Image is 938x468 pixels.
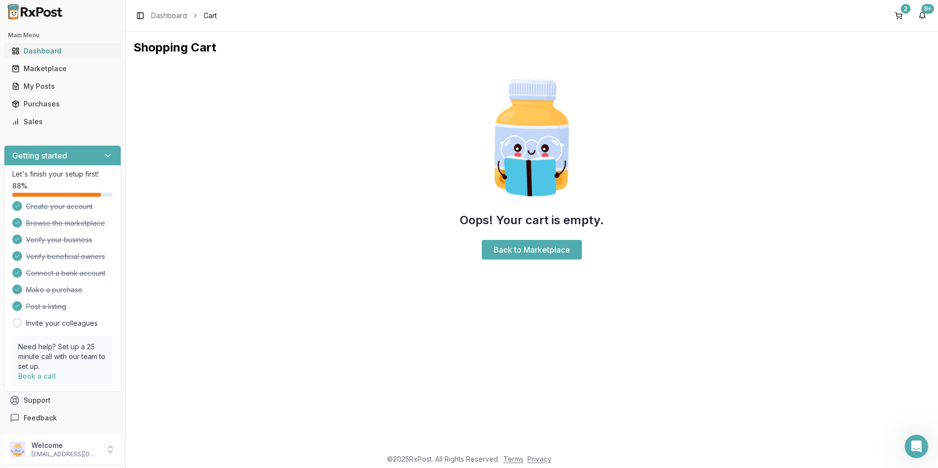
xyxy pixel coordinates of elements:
button: Purchases [4,96,121,112]
a: Purchases [8,95,117,113]
div: Dashboard [12,46,113,56]
iframe: Intercom live chat [905,435,928,458]
a: Dashboard [151,11,187,21]
img: RxPost Logo [4,4,67,20]
a: Book a call [18,372,56,380]
a: Dashboard [8,42,117,60]
div: Marketplace [12,64,113,74]
span: Post a listing [26,302,66,312]
h2: Main Menu [8,31,117,39]
span: Connect a bank account [26,268,105,278]
p: [EMAIL_ADDRESS][DOMAIN_NAME] [31,450,100,458]
nav: breadcrumb [151,11,217,21]
a: Back to Marketplace [482,240,582,260]
p: Let's finish your setup first! [12,169,113,179]
button: Dashboard [4,43,121,59]
span: Cart [204,11,217,21]
a: Terms [503,455,523,463]
button: Support [4,391,121,409]
span: Browse the marketplace [26,218,105,228]
button: Marketplace [4,61,121,77]
span: Feedback [24,413,57,423]
div: 2 [901,4,911,14]
div: My Posts [12,81,113,91]
img: Smart Pill Bottle [469,75,595,201]
span: Verify your business [26,235,92,245]
div: 9+ [921,4,934,14]
img: User avatar [10,442,26,457]
a: Marketplace [8,60,117,78]
button: Feedback [4,409,121,427]
h3: Getting started [12,150,67,161]
span: 88 % [12,181,27,191]
a: Sales [8,113,117,130]
div: Purchases [12,99,113,109]
p: Need help? Set up a 25 minute call with our team to set up. [18,342,107,371]
h1: Shopping Cart [133,40,930,55]
button: Sales [4,114,121,130]
span: Make a purchase [26,285,82,295]
button: 9+ [914,8,930,24]
span: Create your account [26,202,93,211]
a: Invite your colleagues [26,318,98,328]
div: Sales [12,117,113,127]
p: Welcome [31,441,100,450]
button: My Posts [4,78,121,94]
span: Verify beneficial owners [26,252,105,261]
a: Privacy [527,455,551,463]
h2: Oops! Your cart is empty. [460,212,604,228]
button: 2 [891,8,907,24]
a: My Posts [8,78,117,95]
